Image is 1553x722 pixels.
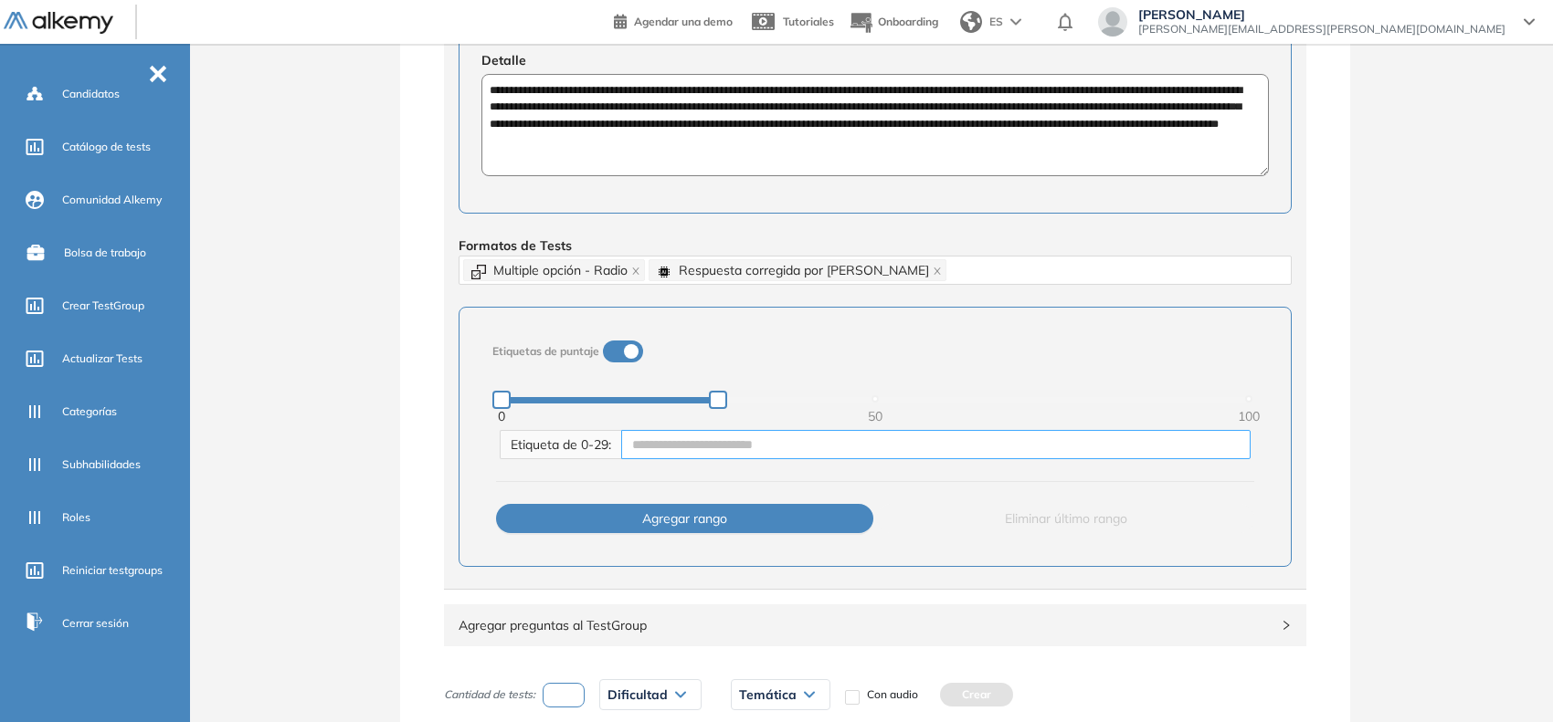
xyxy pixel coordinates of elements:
span: Candidatos [62,86,120,102]
span: Agendar una demo [634,15,733,28]
span: Etiqueta de 0-29: [500,430,621,459]
span: Multiple opción - Radio [471,260,628,280]
button: Crear [940,683,1013,706]
span: right [1281,620,1292,631]
span: Onboarding [878,15,938,28]
img: Logo [4,12,113,35]
span: 0 [498,406,505,426]
span: Subhabilidades [62,456,141,473]
span: Agregar preguntas al TestGroup [459,615,1270,635]
div: Agregar preguntas al TestGroup [444,604,1306,646]
img: Format test logo [657,265,671,279]
span: Cantidad de tests: [444,686,535,703]
span: Crear TestGroup [62,298,144,314]
span: Con audio [867,686,918,703]
span: Catálogo de tests [62,139,151,155]
img: world [960,11,982,33]
span: close [933,266,942,276]
span: 50 [868,406,882,426]
span: Dificultad [607,687,668,702]
button: Onboarding [849,3,938,42]
span: Comunidad Alkemy [62,192,162,208]
button: Agregar rango [496,504,873,533]
span: Bolsa de trabajo [64,245,146,261]
span: Categorías [62,403,117,420]
span: Tutoriales [783,15,834,28]
span: ES [989,14,1003,30]
span: Etiquetas de puntaje [492,344,599,358]
span: 100 [1238,406,1260,426]
img: Format test logo [471,265,486,279]
span: Agregar rango [642,508,727,528]
span: [PERSON_NAME] [1138,7,1505,22]
span: Reiniciar testgroups [62,562,163,579]
span: Actualizar Tests [62,351,143,367]
span: Roles [62,509,90,526]
button: Eliminar último rango [877,504,1254,533]
span: [PERSON_NAME][EMAIL_ADDRESS][PERSON_NAME][DOMAIN_NAME] [1138,22,1505,37]
span: Formatos de Tests [459,237,572,254]
span: close [631,266,640,276]
span: Detalle [481,50,1269,70]
img: arrow [1010,18,1021,26]
span: Respuesta corregida por [PERSON_NAME] [657,260,929,280]
span: Cerrar sesión [62,615,129,632]
span: Temática [739,687,797,702]
a: Agendar una demo [614,9,733,31]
